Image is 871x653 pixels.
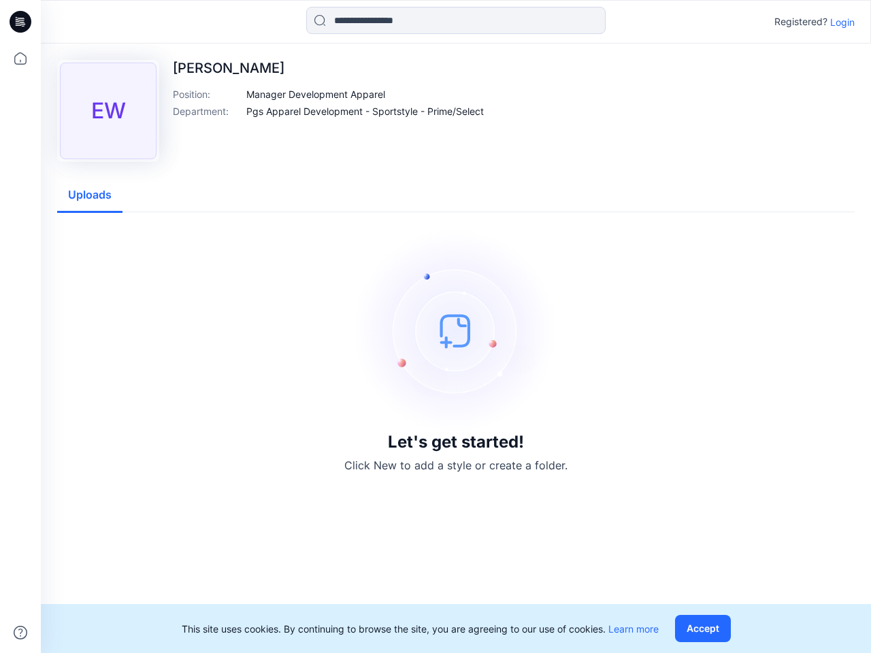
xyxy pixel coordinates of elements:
button: Uploads [57,178,122,213]
div: EW [60,63,157,159]
h3: Let's get started! [388,433,524,452]
p: Department : [173,104,241,118]
p: Manager Development Apparel [246,87,385,101]
p: [PERSON_NAME] [173,60,484,76]
p: This site uses cookies. By continuing to browse the site, you are agreeing to our use of cookies. [182,622,659,636]
button: Accept [675,615,731,642]
a: Learn more [608,623,659,635]
img: empty-state-image.svg [354,229,558,433]
p: Login [830,15,855,29]
p: Position : [173,87,241,101]
p: Registered? [774,14,827,30]
p: Click New to add a style or create a folder. [344,457,568,473]
p: Pgs Apparel Development - Sportstyle - Prime/Select [246,104,484,118]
